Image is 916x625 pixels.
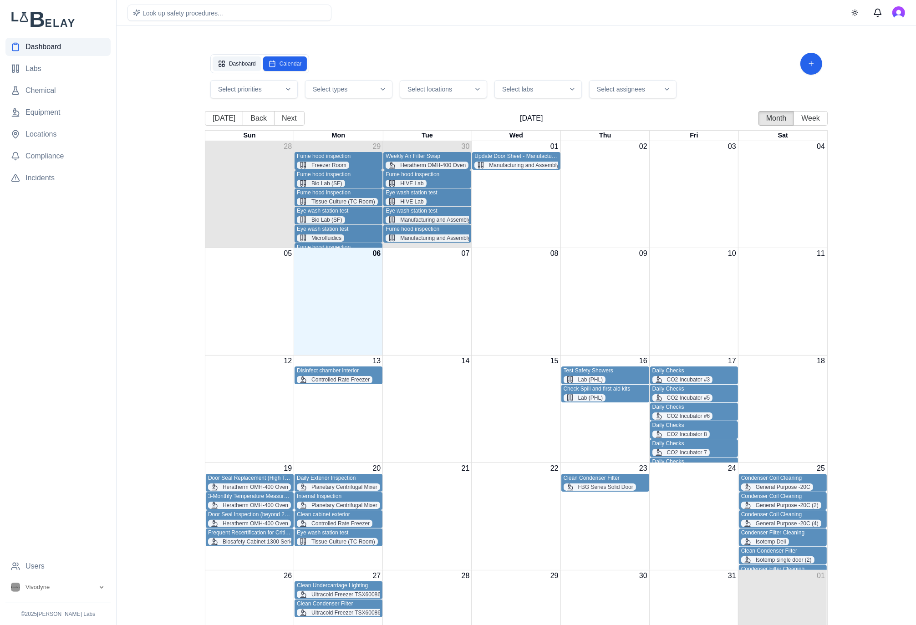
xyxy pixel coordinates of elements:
[652,422,736,438] div: Daily Checks
[564,386,647,401] div: Check Spill and first aid kits
[372,248,381,259] button: 06
[208,493,291,500] div: 3-Monthly Temperature Measurement
[311,609,384,616] span: Ultracold Freezer TSX60086A
[741,556,814,564] button: Isotemp single door (2)
[564,475,647,482] div: Clean Condenser Filter
[564,367,647,383] div: Test Safety Showers
[386,153,469,169] div: Weekly Air Filter Swap
[652,386,736,401] div: Daily Checks
[297,600,380,607] div: Clean Condenser Filter
[386,180,426,187] button: HIVE Lab
[5,103,111,122] a: Equipment
[550,141,559,152] button: 01
[25,63,41,74] span: Labs
[550,356,559,366] button: 15
[589,80,677,98] button: Select assignees
[223,538,296,545] span: Biosafety Cabinet 1300 Series
[741,520,821,527] button: General Purpose -20C (4)
[311,198,375,205] span: Tissue Culture (TC Room)
[756,520,819,527] span: General Purpose -20C (4)
[550,570,559,581] button: 29
[741,511,824,527] div: Condenser Coil Cleaning
[564,376,606,383] button: Lab (PHL)
[386,171,469,178] div: Fume hood inspection
[208,538,299,545] button: Biosafety Cabinet 1300 Series
[502,85,533,94] span: Select labs
[741,529,824,545] div: Condenser Filter Cleaning
[667,394,710,401] span: CO2 Incubator #5
[297,216,345,224] button: Bio Lab (SF)
[400,80,487,98] button: Select locations
[208,511,291,527] div: Door Seal Inspection (beyond 250C)
[25,173,55,183] span: Incidents
[311,538,375,545] span: Tissue Culture (TC Room)
[817,248,825,259] button: 11
[208,502,291,509] button: Heratherm OMH-400 Oven
[311,162,346,169] span: Freezer Room
[142,10,223,17] span: Look up safety procedures...
[652,440,736,447] div: Daily Checks
[311,216,342,224] span: Bio Lab (SF)
[597,85,645,94] span: Select assignees
[652,376,713,383] button: CO2 Incubator #3
[297,538,378,545] button: Tissue Culture (TC Room)
[817,141,825,152] button: 04
[5,579,111,595] button: Open organization switcher
[652,367,736,383] div: Daily Checks
[407,85,452,94] span: Select locations
[758,111,794,126] button: Month
[494,80,582,98] button: Select labs
[741,566,824,573] div: Condenser Filter Cleaning
[400,180,423,187] span: HIVE Lab
[223,520,288,527] span: Heratherm OMH-400 Oven
[422,132,433,139] span: Tue
[564,475,647,491] div: Clean Condenser Filter
[667,431,707,438] span: CO2 Incubator 8
[263,56,307,71] button: Calendar
[386,226,469,242] div: Fume hood inspection
[400,198,423,205] span: HIVE Lab
[311,180,342,187] span: Bio Lab (SF)
[25,151,64,162] span: Compliance
[794,111,828,126] button: Week
[297,600,380,616] div: Clean Condenser Filter
[652,386,736,392] div: Daily Checks
[728,356,736,366] button: 17
[297,189,380,196] div: Fume hood inspection
[297,226,380,233] div: Eye wash station test
[297,198,378,205] button: Tissue Culture (TC Room)
[741,548,824,554] div: Clean Condenser Filter
[741,475,824,491] div: Condenser Coil Cleaning
[474,162,572,169] button: Manufacturing and Assembly Lab
[462,141,470,152] button: 30
[297,511,380,518] div: Clean cabinet exterior
[578,483,633,491] span: FBG Series Solid Door
[817,570,825,581] button: 01
[297,483,380,491] button: Planetary Centrifugal Mixer
[386,153,469,160] div: Weekly Air Filter Swap
[728,141,736,152] button: 03
[892,6,905,19] button: Open user button
[847,5,863,21] button: Toggle theme
[223,483,288,491] span: Heratherm OMH-400 Oven
[800,53,822,75] button: Add Task or Chemical Request
[741,483,813,491] button: General Purpose -20C
[741,475,824,482] div: Condenser Coil Cleaning
[25,41,61,52] span: Dashboard
[25,561,45,572] span: Users
[652,431,710,438] button: CO2 Incubator 8
[5,60,111,78] a: Labs
[489,162,570,169] span: Manufacturing and Assembly Lab
[564,483,636,491] button: FBG Series Solid Door
[462,248,470,259] button: 07
[667,449,707,456] span: CO2 Incubator 7
[208,529,291,545] div: Frequent Recertification for Critical Use
[311,234,341,242] span: Microfluidics
[474,153,558,169] div: Update Door Sheet - Manufacturing and Assembly Lab
[741,493,824,500] div: Condenser Coil Cleaning
[550,463,559,474] button: 22
[386,189,469,205] div: Eye wash station test
[386,162,468,169] button: Heratherm OMH-400 Oven
[400,234,481,242] span: Manufacturing and Assembly Lab
[652,449,710,456] button: CO2 Incubator 7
